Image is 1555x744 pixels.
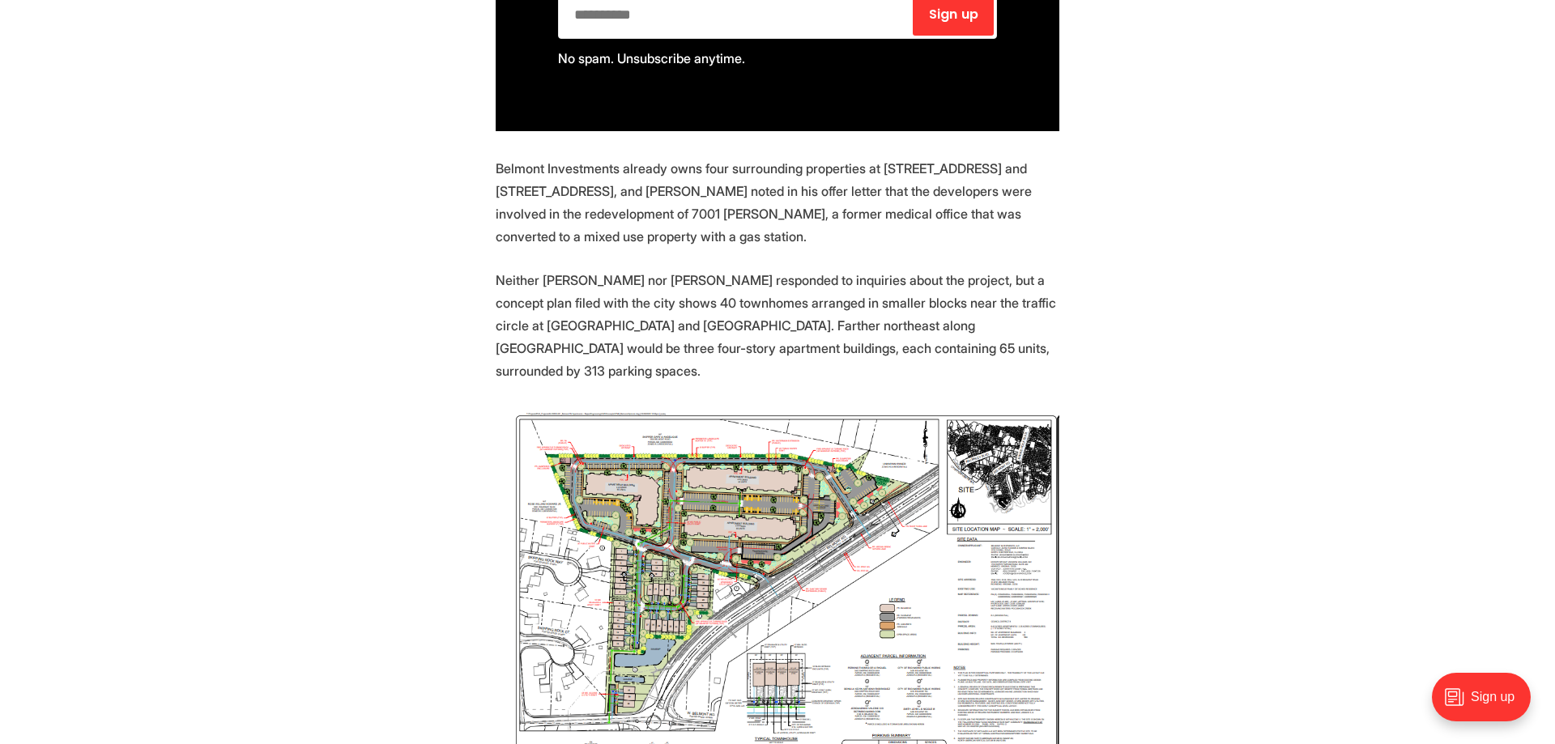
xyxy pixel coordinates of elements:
[496,269,1059,382] p: Neither [PERSON_NAME] nor [PERSON_NAME] responded to inquiries about the project, but a concept p...
[1418,665,1555,744] iframe: portal-trigger
[496,157,1059,248] p: Belmont Investments already owns four surrounding properties at [STREET_ADDRESS] and [STREET_ADDR...
[929,8,978,21] span: Sign up
[558,50,745,66] span: No spam. Unsubscribe anytime.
